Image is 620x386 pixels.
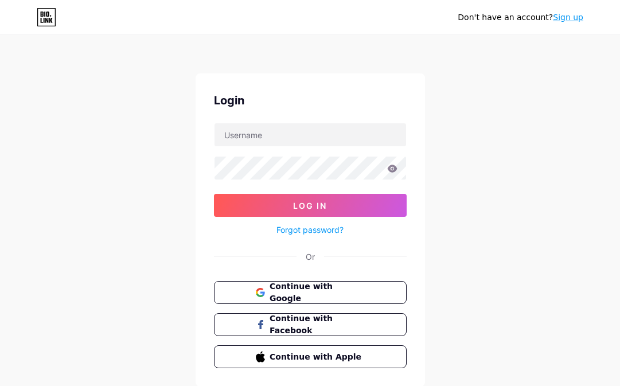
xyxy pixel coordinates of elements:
button: Log In [214,194,407,217]
span: Log In [293,201,327,210]
button: Continue with Google [214,281,407,304]
a: Forgot password? [276,224,344,236]
input: Username [215,123,406,146]
span: Continue with Apple [270,351,364,363]
a: Sign up [553,13,583,22]
div: Or [306,251,315,263]
span: Continue with Facebook [270,313,364,337]
button: Continue with Apple [214,345,407,368]
span: Continue with Google [270,280,364,305]
button: Continue with Facebook [214,313,407,336]
div: Don't have an account? [458,11,583,24]
div: Login [214,92,407,109]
